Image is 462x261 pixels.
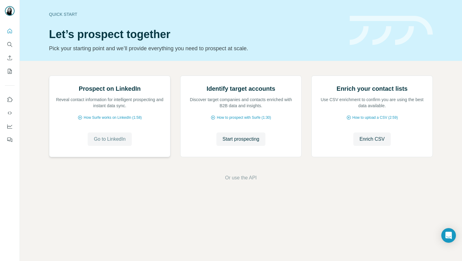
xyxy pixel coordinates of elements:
button: Feedback [5,134,15,145]
h1: Let’s prospect together [49,28,342,41]
span: How Surfe works on LinkedIn (1:58) [84,115,142,120]
div: Open Intercom Messenger [441,228,456,243]
div: Quick start [49,11,342,17]
span: How to prospect with Surfe (1:30) [217,115,271,120]
img: Avatar [5,6,15,16]
img: banner [350,16,433,45]
p: Use CSV enrichment to confirm you are using the best data available. [318,97,426,109]
button: Search [5,39,15,50]
button: Or use the API [225,174,257,182]
span: Enrich CSV [359,136,385,143]
span: Start prospecting [222,136,259,143]
p: Discover target companies and contacts enriched with B2B data and insights. [187,97,295,109]
button: Enrich CSV [5,52,15,63]
button: Use Surfe on LinkedIn [5,94,15,105]
button: My lists [5,66,15,77]
h2: Enrich your contact lists [337,84,408,93]
button: Enrich CSV [353,132,391,146]
button: Start prospecting [216,132,265,146]
button: Dashboard [5,121,15,132]
span: Go to LinkedIn [94,136,125,143]
button: Quick start [5,26,15,37]
button: Go to LinkedIn [88,132,131,146]
h2: Prospect on LinkedIn [79,84,141,93]
p: Pick your starting point and we’ll provide everything you need to prospect at scale. [49,44,342,53]
button: Use Surfe API [5,108,15,118]
h2: Identify target accounts [207,84,275,93]
span: How to upload a CSV (2:59) [352,115,398,120]
p: Reveal contact information for intelligent prospecting and instant data sync. [55,97,164,109]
